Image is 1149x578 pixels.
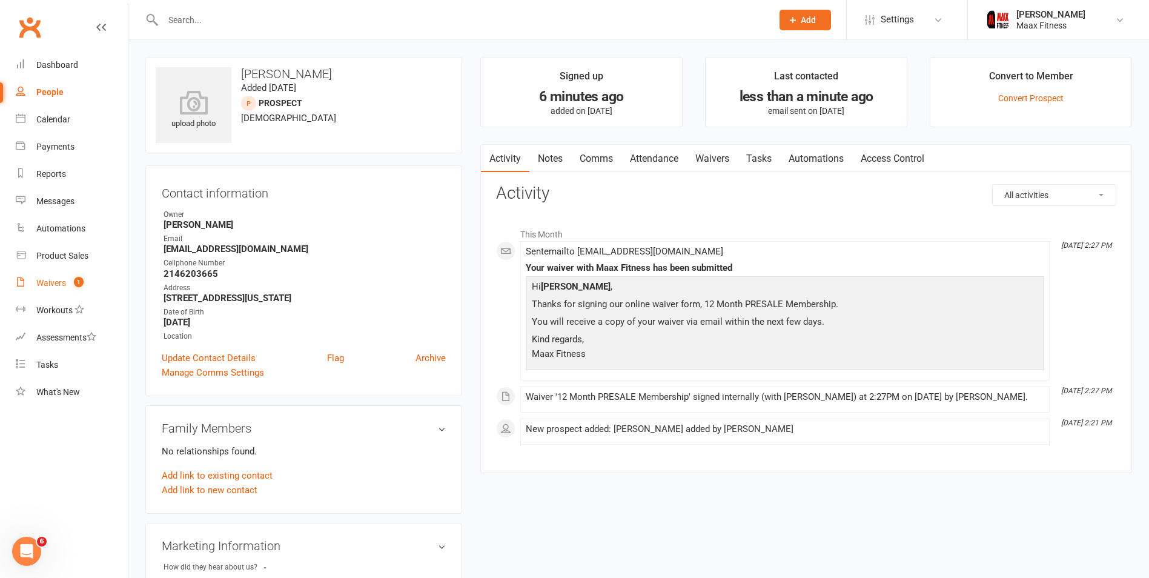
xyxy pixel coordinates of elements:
a: Tasks [738,145,780,173]
a: Manage Comms Settings [162,365,264,380]
div: Assessments [36,333,96,342]
p: You will receive a copy of your waiver via email within the next few days. [529,314,1041,332]
div: New prospect added: [PERSON_NAME] added by [PERSON_NAME] [526,424,1044,434]
a: Clubworx [15,12,45,42]
strong: [STREET_ADDRESS][US_STATE] [164,293,446,304]
a: Automations [16,215,128,242]
i: [DATE] 2:27 PM [1061,387,1111,395]
h3: [PERSON_NAME] [156,67,452,81]
div: Address [164,282,446,294]
h3: Family Members [162,422,446,435]
a: Workouts [16,297,128,324]
a: Waivers 1 [16,270,128,297]
div: Tasks [36,360,58,370]
a: Product Sales [16,242,128,270]
div: Cellphone Number [164,257,446,269]
iframe: Intercom live chat [12,537,41,566]
i: [DATE] 2:21 PM [1061,419,1111,427]
span: Sent email to [EMAIL_ADDRESS][DOMAIN_NAME] [526,246,723,257]
a: People [16,79,128,106]
a: Update Contact Details [162,351,256,365]
a: Automations [780,145,852,173]
div: People [36,87,64,97]
div: Signed up [560,68,603,90]
strong: [PERSON_NAME] [164,219,446,230]
a: Convert Prospect [998,93,1064,103]
div: Waivers [36,278,66,288]
div: less than a minute ago [717,90,896,103]
strong: - [263,563,333,572]
a: Messages [16,188,128,215]
span: Settings [881,6,914,33]
div: upload photo [156,90,231,130]
div: How did they hear about us? [164,562,263,573]
snap: prospect [259,98,302,108]
div: Email [164,233,446,245]
p: Hi , [529,279,1041,297]
div: Date of Birth [164,307,446,318]
a: Activity [481,145,529,173]
a: Archive [416,351,446,365]
a: Waivers [687,145,738,173]
p: email sent on [DATE] [717,106,896,116]
div: Dashboard [36,60,78,70]
strong: [PERSON_NAME] [541,281,611,292]
span: 6 [37,537,47,546]
a: Payments [16,133,128,161]
div: Last contacted [774,68,838,90]
div: Product Sales [36,251,88,261]
a: Attendance [621,145,687,173]
a: Add link to existing contact [162,468,273,483]
div: Payments [36,142,75,151]
time: Added [DATE] [241,82,296,93]
a: Tasks [16,351,128,379]
div: Waiver '12 Month PRESALE Membership' signed internally (with [PERSON_NAME]) at 2:27PM on [DATE] b... [526,392,1044,402]
a: Add link to new contact [162,483,257,497]
a: Comms [571,145,621,173]
a: Access Control [852,145,933,173]
p: No relationships found. [162,444,446,459]
p: Thanks for signing our online waiver form, 12 Month PRESALE Membership. [529,297,1041,314]
p: added on [DATE] [492,106,671,116]
div: Your waiver with Maax Fitness has been submitted [526,263,1044,273]
strong: 2146203665 [164,268,446,279]
div: Maax Fitness [1016,20,1085,31]
div: Convert to Member [989,68,1073,90]
img: thumb_image1759205071.png [986,8,1010,32]
strong: [DATE] [164,317,446,328]
a: Assessments [16,324,128,351]
strong: [EMAIL_ADDRESS][DOMAIN_NAME] [164,244,446,254]
li: This Month [496,222,1116,241]
div: [PERSON_NAME] [1016,9,1085,20]
a: What's New [16,379,128,406]
div: Calendar [36,115,70,124]
a: Dashboard [16,51,128,79]
h3: Marketing Information [162,539,446,553]
div: Workouts [36,305,73,315]
a: Flag [327,351,344,365]
div: Messages [36,196,75,206]
div: Location [164,331,446,342]
div: Owner [164,209,446,221]
div: What's New [36,387,80,397]
input: Search... [159,12,764,28]
h3: Activity [496,184,1116,203]
span: Add [801,15,816,25]
span: 1 [74,277,84,287]
span: [DEMOGRAPHIC_DATA] [241,113,336,124]
a: Reports [16,161,128,188]
div: Reports [36,169,66,179]
a: Calendar [16,106,128,133]
h3: Contact information [162,182,446,200]
button: Add [780,10,831,30]
p: Kind regards, Maax Fitness [529,332,1041,364]
div: 6 minutes ago [492,90,671,103]
a: Notes [529,145,571,173]
i: [DATE] 2:27 PM [1061,241,1111,250]
div: Automations [36,224,85,233]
